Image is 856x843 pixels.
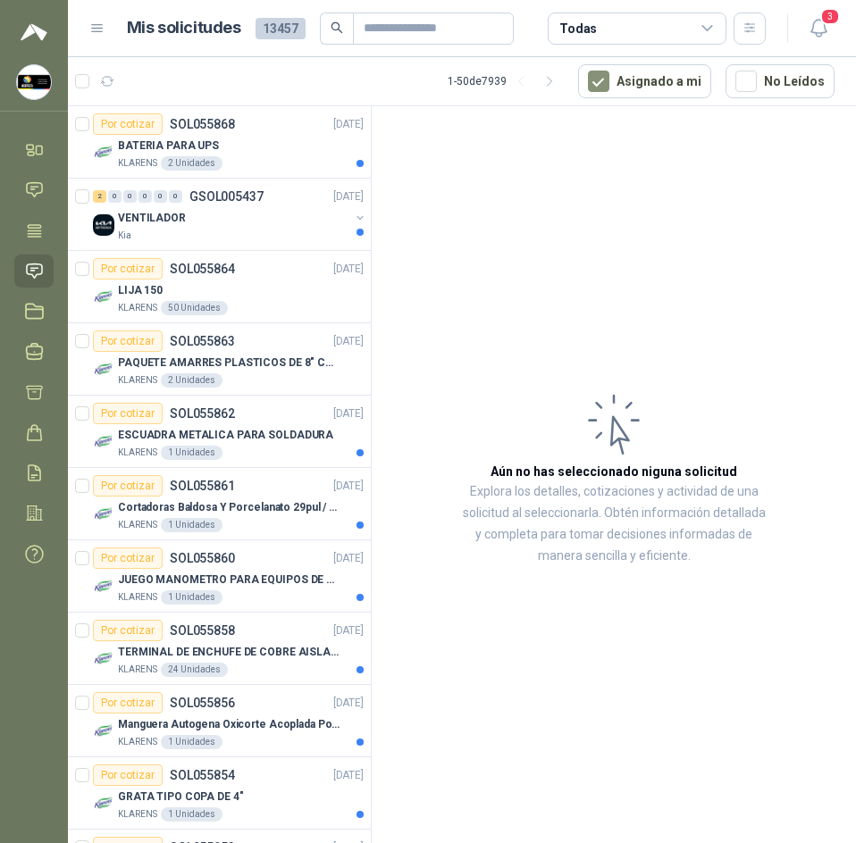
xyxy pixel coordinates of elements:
[21,21,47,43] img: Logo peakr
[68,106,371,179] a: Por cotizarSOL055868[DATE] Company LogoBATERIA PARA UPSKLARENS2 Unidades
[189,190,264,203] p: GSOL005437
[93,648,114,670] img: Company Logo
[333,550,364,567] p: [DATE]
[123,190,137,203] div: 0
[491,462,737,481] h3: Aún no has seleccionado niguna solicitud
[170,335,235,347] p: SOL055863
[93,547,163,569] div: Por cotizar
[154,190,167,203] div: 0
[17,65,51,99] img: Company Logo
[93,576,114,597] img: Company Logo
[93,793,114,814] img: Company Logo
[256,18,306,39] span: 13457
[333,188,364,205] p: [DATE]
[93,431,114,453] img: Company Logo
[68,323,371,396] a: Por cotizarSOL055863[DATE] Company LogoPAQUETE AMARRES PLASTICOS DE 8" COLOR NEGROKLARENS2 Unidades
[170,263,235,275] p: SOL055864
[161,807,222,822] div: 1 Unidades
[118,807,157,822] p: KLARENS
[93,330,163,352] div: Por cotizar
[170,769,235,781] p: SOL055854
[93,692,163,714] div: Por cotizar
[333,767,364,784] p: [DATE]
[93,142,114,163] img: Company Logo
[820,8,840,25] span: 3
[802,13,835,45] button: 3
[108,190,122,203] div: 0
[170,407,235,420] p: SOL055862
[118,663,157,677] p: KLARENS
[118,572,340,588] p: JUEGO MANOMETRO PARA EQUIPOS DE ARGON Y OXICORTE [PERSON_NAME]
[118,301,157,315] p: KLARENS
[118,735,157,749] p: KLARENS
[68,251,371,323] a: Por cotizarSOL055864[DATE] Company LogoLIJA 150KLARENS50 Unidades
[578,64,711,98] button: Asignado a mi
[169,190,182,203] div: 0
[118,355,340,371] p: PAQUETE AMARRES PLASTICOS DE 8" COLOR NEGRO
[170,552,235,564] p: SOL055860
[170,118,235,130] p: SOL055868
[333,622,364,639] p: [DATE]
[448,67,564,96] div: 1 - 50 de 7939
[93,475,163,497] div: Por cotizar
[331,21,343,34] span: search
[333,333,364,350] p: [DATE]
[170,697,235,709] p: SOL055856
[161,518,222,532] div: 1 Unidades
[559,19,597,38] div: Todas
[118,156,157,171] p: KLARENS
[170,480,235,492] p: SOL055861
[161,373,222,388] div: 2 Unidades
[93,113,163,135] div: Por cotizar
[118,210,186,227] p: VENTILADOR
[118,518,157,532] p: KLARENS
[461,481,767,567] p: Explora los detalles, cotizaciones y actividad de una solicitud al seleccionarla. Obtén informaci...
[93,287,114,308] img: Company Logo
[93,403,163,424] div: Por cotizar
[161,590,222,605] div: 1 Unidades
[93,190,106,203] div: 2
[161,446,222,460] div: 1 Unidades
[68,540,371,613] a: Por cotizarSOL055860[DATE] Company LogoJUEGO MANOMETRO PARA EQUIPOS DE ARGON Y OXICORTE [PERSON_N...
[127,15,241,41] h1: Mis solicitudes
[138,190,152,203] div: 0
[726,64,835,98] button: No Leídos
[118,446,157,460] p: KLARENS
[333,405,364,422] p: [DATE]
[118,229,131,243] p: Kia
[118,499,340,516] p: Cortadoras Baldosa Y Porcelanato 29pul / 74cm - Truper 15827
[170,624,235,637] p: SOL055858
[68,396,371,468] a: Por cotizarSOL055862[DATE] Company LogoESCUADRA METALICA PARA SOLDADURAKLARENS1 Unidades
[161,156,222,171] div: 2 Unidades
[333,261,364,278] p: [DATE]
[93,620,163,641] div: Por cotizar
[118,427,333,444] p: ESCUADRA METALICA PARA SOLDADURA
[93,504,114,525] img: Company Logo
[93,359,114,380] img: Company Logo
[161,735,222,749] div: 1 Unidades
[333,116,364,133] p: [DATE]
[93,186,367,243] a: 2 0 0 0 0 0 GSOL005437[DATE] Company LogoVENTILADORKia
[93,764,163,786] div: Por cotizar
[118,789,243,805] p: GRATA TIPO COPA DE 4"
[118,644,340,661] p: TERMINAL DE ENCHUFE DE COBRE AISLADO PARA 12AWG
[161,301,228,315] div: 50 Unidades
[118,138,219,154] p: BATERIA PARA UPS
[68,685,371,757] a: Por cotizarSOL055856[DATE] Company LogoManguera Autogena Oxicorte Acoplada Por 10 MetrosKLARENS1 ...
[68,613,371,685] a: Por cotizarSOL055858[DATE] Company LogoTERMINAL DE ENCHUFE DE COBRE AISLADO PARA 12AWGKLARENS24 U...
[93,721,114,742] img: Company Logo
[93,258,163,280] div: Por cotizar
[68,468,371,540] a: Por cotizarSOL055861[DATE] Company LogoCortadoras Baldosa Y Porcelanato 29pul / 74cm - Truper 158...
[333,478,364,495] p: [DATE]
[118,590,157,605] p: KLARENS
[68,757,371,830] a: Por cotizarSOL055854[DATE] Company LogoGRATA TIPO COPA DE 4"KLARENS1 Unidades
[118,373,157,388] p: KLARENS
[161,663,228,677] div: 24 Unidades
[118,282,163,299] p: LIJA 150
[118,716,340,733] p: Manguera Autogena Oxicorte Acoplada Por 10 Metros
[93,214,114,236] img: Company Logo
[333,695,364,712] p: [DATE]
